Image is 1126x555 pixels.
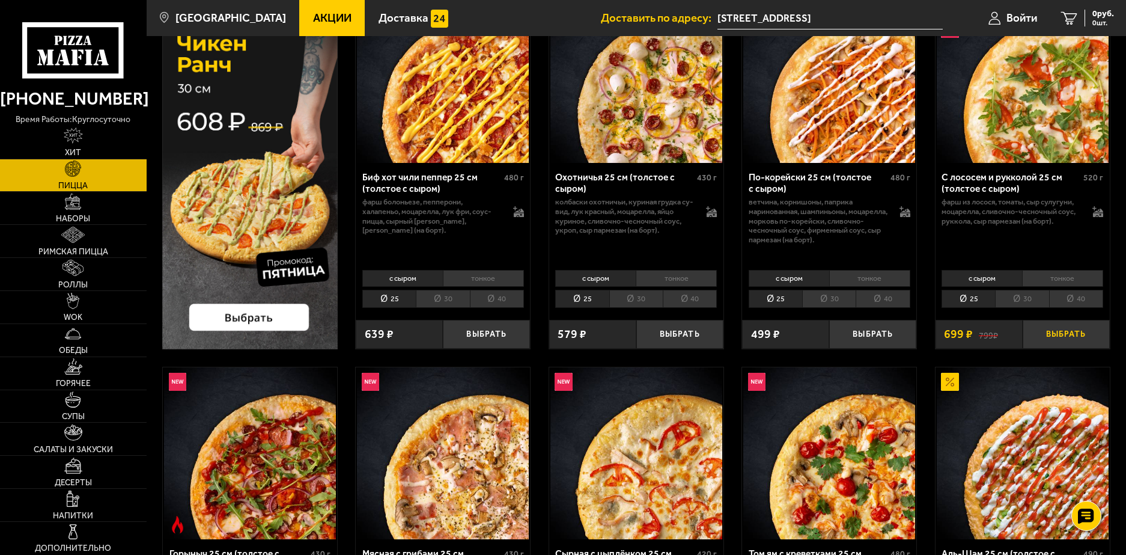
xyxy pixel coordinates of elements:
[64,313,82,322] span: WOK
[416,290,469,308] li: 30
[362,290,416,308] li: 25
[1092,19,1114,26] span: 0 шт.
[313,13,351,24] span: Акции
[56,379,91,388] span: Горячее
[58,281,88,289] span: Роллы
[979,328,998,340] s: 799 ₽
[34,446,113,454] span: Салаты и закуски
[443,270,524,287] li: тонкое
[663,290,717,308] li: 40
[942,197,1080,225] p: фарш из лосося, томаты, сыр сулугуни, моцарелла, сливочно-чесночный соус, руккола, сыр пармезан (...
[175,13,286,24] span: [GEOGRAPHIC_DATA]
[829,320,916,349] button: Выбрать
[636,320,723,349] button: Выбрать
[504,173,524,183] span: 480 г
[365,328,394,340] span: 639 ₽
[890,173,910,183] span: 480 г
[555,290,609,308] li: 25
[697,173,717,183] span: 430 г
[35,544,111,553] span: Дополнительно
[163,367,337,539] a: НовинкаОстрое блюдоГорыныч 25 см (толстое с сыром)
[555,373,572,390] img: Новинка
[362,172,501,194] div: Биф хот чили пеппер 25 см (толстое с сыром)
[59,346,88,355] span: Обеды
[748,373,765,390] img: Новинка
[164,367,336,539] img: Горыныч 25 см (толстое с сыром)
[941,373,958,390] img: Акционный
[802,290,856,308] li: 30
[549,367,723,539] a: НовинкаСырная с цыплёнком 25 см (толстое с сыром)
[601,13,717,24] span: Доставить по адресу:
[65,149,81,157] span: Хит
[942,270,1022,287] li: с сыром
[169,516,186,533] img: Острое блюдо
[1023,320,1110,349] button: Выбрать
[942,290,995,308] li: 25
[362,197,501,235] p: фарш болоньезе, пепперони, халапеньо, моцарелла, лук фри, соус-пицца, сырный [PERSON_NAME], [PERS...
[38,248,108,256] span: Римская пицца
[749,290,802,308] li: 25
[717,7,943,29] span: Ленинградская область, Всеволожский район, посёлок Бугры, Воронцовский бульвар, 9к2
[995,290,1048,308] li: 30
[56,215,90,223] span: Наборы
[362,270,443,287] li: с сыром
[717,7,943,29] input: Ваш адрес доставки
[749,197,887,244] p: ветчина, корнишоны, паприка маринованная, шампиньоны, моцарелла, морковь по-корейски, сливочно-че...
[62,412,85,421] span: Супы
[636,270,717,287] li: тонкое
[609,290,663,308] li: 30
[1022,270,1103,287] li: тонкое
[58,182,88,190] span: Пицца
[1083,173,1103,183] span: 520 г
[942,172,1080,194] div: С лососем и рукколой 25 см (толстое с сыром)
[555,270,636,287] li: с сыром
[742,367,916,539] a: НовинкаТом ям с креветками 25 см (толстое с сыром)
[470,290,524,308] li: 40
[555,172,694,194] div: Охотничья 25 см (толстое с сыром)
[362,373,379,390] img: Новинка
[743,367,915,539] img: Том ям с креветками 25 см (толстое с сыром)
[356,367,530,539] a: НовинкаМясная с грибами 25 см (толстое с сыром)
[749,270,829,287] li: с сыром
[53,512,93,520] span: Напитки
[431,10,448,27] img: 15daf4d41897b9f0e9f617042186c801.svg
[443,320,530,349] button: Выбрать
[357,367,529,539] img: Мясная с грибами 25 см (толстое с сыром)
[1092,10,1114,18] span: 0 руб.
[55,479,92,487] span: Десерты
[1049,290,1103,308] li: 40
[936,367,1110,539] a: АкционныйАль-Шам 25 см (толстое с сыром)
[555,197,694,235] p: колбаски охотничьи, куриная грудка су-вид, лук красный, моцарелла, яйцо куриное, сливочно-чесночн...
[169,373,186,390] img: Новинка
[749,172,887,194] div: По-корейски 25 см (толстое с сыром)
[944,328,973,340] span: 699 ₽
[1006,13,1037,24] span: Войти
[379,13,428,24] span: Доставка
[558,328,586,340] span: 579 ₽
[550,367,722,539] img: Сырная с цыплёнком 25 см (толстое с сыром)
[937,367,1109,539] img: Аль-Шам 25 см (толстое с сыром)
[829,270,910,287] li: тонкое
[856,290,910,308] li: 40
[751,328,780,340] span: 499 ₽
